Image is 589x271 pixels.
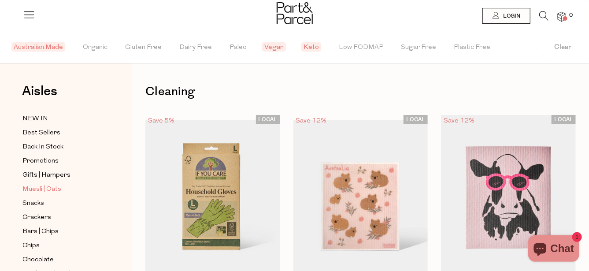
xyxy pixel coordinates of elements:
button: Clear filter by Filter [537,32,589,63]
span: Sugar Free [401,32,436,63]
span: Plastic Free [454,32,490,63]
a: Login [482,8,530,24]
a: Muesli | Oats [22,184,103,195]
span: Login [501,12,520,20]
span: Crackers [22,212,51,223]
span: Chocolate [22,255,54,265]
a: Crackers [22,212,103,223]
h1: Cleaning [145,82,576,102]
a: Gifts | Hampers [22,170,103,181]
span: Keto [301,42,321,52]
span: LOCAL [552,115,576,124]
span: Organic [83,32,107,63]
a: Best Sellers [22,127,103,138]
span: Australian Made [11,42,65,52]
span: Vegan [262,42,286,52]
a: Bars | Chips [22,226,103,237]
span: Snacks [22,198,44,209]
a: 0 [557,12,566,21]
a: Back In Stock [22,141,103,152]
inbox-online-store-chat: Shopify online store chat [526,235,582,264]
span: Chips [22,241,40,251]
a: Chips [22,240,103,251]
div: Save 12% [441,115,477,127]
span: Muesli | Oats [22,184,61,195]
span: Bars | Chips [22,226,59,237]
span: LOCAL [256,115,280,124]
span: Gifts | Hampers [22,170,70,181]
img: Part&Parcel [277,2,313,24]
a: Chocolate [22,254,103,265]
a: NEW IN [22,113,103,124]
a: Aisles [22,85,57,107]
span: Back In Stock [22,142,63,152]
span: Gluten Free [125,32,162,63]
span: Dairy Free [179,32,212,63]
div: Save 12% [293,115,330,127]
span: Aisles [22,82,57,101]
span: 0 [567,11,575,19]
span: NEW IN [22,114,48,124]
span: Best Sellers [22,128,60,138]
span: Paleo [230,32,247,63]
span: LOCAL [404,115,428,124]
a: Snacks [22,198,103,209]
div: Save 5% [145,115,177,127]
a: Promotions [22,156,103,167]
span: Promotions [22,156,59,167]
span: Low FODMAP [339,32,383,63]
